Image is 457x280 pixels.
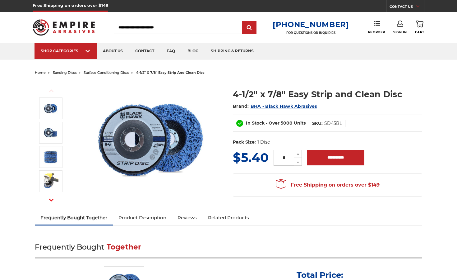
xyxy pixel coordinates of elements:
span: Cart [415,30,424,34]
span: - Over [266,120,279,126]
span: In Stock [246,120,265,126]
a: Frequently Bought Together [35,211,113,225]
img: 4-1/2" x 7/8" Easy Strip and Clean Disc [43,126,58,140]
a: blog [181,43,205,59]
a: Reorder [368,21,385,34]
input: Submit [243,21,256,34]
a: CONTACT US [390,3,424,12]
p: Total Price: [297,270,343,280]
dd: SD45BL [324,120,342,127]
img: 4-1/2" x 7/8" Easy Strip and Clean Disc [88,82,213,198]
img: 4-1/2" x 7/8" Easy Strip and Clean Disc [43,150,58,164]
span: Reorder [368,30,385,34]
a: home [35,70,46,75]
span: 4-1/2" x 7/8" easy strip and clean disc [136,70,205,75]
dd: 1 Disc [257,139,270,145]
a: about us [97,43,129,59]
span: Units [294,120,306,126]
span: Brand: [233,103,249,109]
a: Reviews [172,211,202,225]
h1: 4-1/2" x 7/8" Easy Strip and Clean Disc [233,88,422,100]
img: 4-1/2" x 7/8" Easy Strip and Clean Disc [43,101,58,116]
button: Previous [44,84,59,97]
a: faq [160,43,181,59]
p: FOR QUESTIONS OR INQUIRIES [273,31,349,35]
span: Free Shipping on orders over $149 [276,179,380,191]
a: Cart [415,21,424,34]
span: Together [107,243,141,251]
a: Product Description [113,211,172,225]
a: surface conditioning discs [84,70,129,75]
span: 5000 [281,120,293,126]
span: Frequently Bought [35,243,104,251]
a: [PHONE_NUMBER] [273,20,349,29]
img: 4-1/2" x 7/8" Easy Strip and Clean Disc [43,173,58,189]
a: contact [129,43,160,59]
span: Sign In [393,30,407,34]
a: shipping & returns [205,43,260,59]
span: $5.40 [233,150,269,165]
img: Empire Abrasives [33,15,95,40]
dt: SKU: [312,120,323,127]
a: sanding discs [53,70,76,75]
dt: Pack Size: [233,139,256,145]
a: Related Products [202,211,255,225]
a: BHA - Black Hawk Abrasives [251,103,317,109]
div: SHOP CATEGORIES [41,49,90,53]
button: Next [44,193,59,207]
